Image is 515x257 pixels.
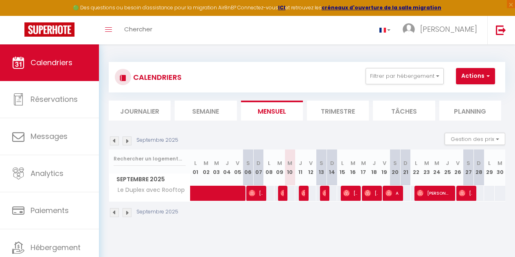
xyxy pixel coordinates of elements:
[400,149,411,186] th: 21
[264,149,274,186] th: 08
[463,149,474,186] th: 27
[386,185,399,201] span: Alexia Bagage
[201,149,211,186] th: 02
[175,101,237,121] li: Semaine
[241,101,303,121] li: Mensuel
[306,149,316,186] th: 12
[118,16,158,44] a: Chercher
[434,159,439,167] abbr: M
[358,149,369,186] th: 17
[278,4,285,11] a: ICI
[320,159,323,167] abbr: S
[226,159,229,167] abbr: J
[459,185,472,201] span: [PERSON_NAME]
[415,159,417,167] abbr: L
[446,159,449,167] abbr: J
[364,185,378,201] span: [PERSON_NAME]
[214,159,219,167] abbr: M
[246,159,250,167] abbr: S
[222,149,232,186] th: 04
[287,159,292,167] abbr: M
[488,159,491,167] abbr: L
[204,159,208,167] abbr: M
[467,159,470,167] abbr: S
[403,159,408,167] abbr: D
[373,101,435,121] li: Tâches
[477,159,481,167] abbr: D
[456,159,460,167] abbr: V
[110,186,187,195] span: Le Duplex avec Rooftop
[191,149,201,186] th: 01
[301,185,305,201] span: Coralie
[285,149,296,186] th: 10
[420,24,477,34] span: [PERSON_NAME]
[322,4,441,11] a: créneaux d'ouverture de la salle migration
[136,208,178,216] p: Septembre 2025
[497,159,502,167] abbr: M
[268,159,270,167] abbr: L
[232,149,243,186] th: 05
[31,94,78,104] span: Réservations
[495,149,505,186] th: 30
[299,159,302,167] abbr: J
[136,136,178,144] p: Septembre 2025
[351,159,355,167] abbr: M
[281,185,284,201] span: [PERSON_NAME]
[337,149,348,186] th: 15
[453,149,463,186] th: 26
[256,159,261,167] abbr: D
[274,149,285,186] th: 09
[424,159,429,167] abbr: M
[411,149,421,186] th: 22
[474,149,484,186] th: 28
[397,16,487,44] a: ... [PERSON_NAME]
[379,149,390,186] th: 19
[236,159,239,167] abbr: V
[417,185,451,201] span: [PERSON_NAME]
[31,205,69,215] span: Paiements
[484,149,495,186] th: 29
[439,101,501,121] li: Planning
[31,242,81,253] span: Hébergement
[373,159,376,167] abbr: J
[194,159,197,167] abbr: L
[211,149,222,186] th: 03
[277,159,282,167] abbr: M
[393,159,397,167] abbr: S
[366,68,444,84] button: Filtrer par hébergement
[109,174,190,185] span: Septembre 2025
[445,133,505,145] button: Gestion des prix
[316,149,327,186] th: 13
[322,185,326,201] span: [PERSON_NAME]
[31,57,72,68] span: Calendriers
[31,131,68,141] span: Messages
[307,101,369,121] li: Trimestre
[341,159,344,167] abbr: L
[383,159,386,167] abbr: V
[243,149,253,186] th: 06
[309,159,313,167] abbr: V
[24,22,75,37] img: Super Booking
[31,168,64,178] span: Analytics
[131,68,182,86] h3: CALENDRIERS
[442,149,453,186] th: 25
[361,159,366,167] abbr: M
[253,149,264,186] th: 07
[343,185,357,201] span: [PERSON_NAME]
[330,159,334,167] abbr: D
[369,149,379,186] th: 18
[124,25,152,33] span: Chercher
[403,23,415,35] img: ...
[496,25,506,35] img: logout
[432,149,442,186] th: 24
[114,152,186,166] input: Rechercher un logement...
[348,149,358,186] th: 16
[109,101,171,121] li: Journalier
[295,149,306,186] th: 11
[390,149,400,186] th: 20
[249,185,262,201] span: [PERSON_NAME]
[327,149,337,186] th: 14
[456,68,495,84] button: Actions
